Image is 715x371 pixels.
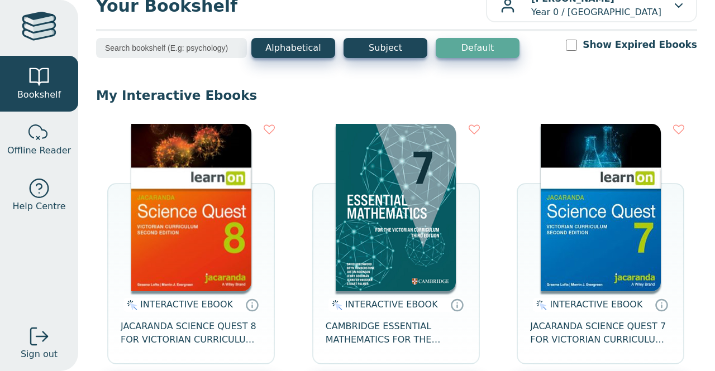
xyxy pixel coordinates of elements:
p: My Interactive Ebooks [96,87,697,104]
span: INTERACTIVE EBOOK [140,299,233,310]
button: Subject [344,38,427,58]
label: Show Expired Ebooks [583,38,697,52]
span: Bookshelf [17,88,61,102]
button: Default [436,38,519,58]
span: Offline Reader [7,144,71,157]
span: JACARANDA SCIENCE QUEST 8 FOR VICTORIAN CURRICULUM LEARNON 2E EBOOK [121,320,261,346]
a: Interactive eBooks are accessed online via the publisher’s portal. They contain interactive resou... [450,298,464,311]
img: interactive.svg [123,298,137,312]
input: Search bookshelf (E.g: psychology) [96,38,247,58]
button: Alphabetical [251,38,335,58]
a: Interactive eBooks are accessed online via the publisher’s portal. They contain interactive resou... [655,298,668,311]
img: interactive.svg [328,298,342,312]
span: Help Centre [12,200,65,213]
span: INTERACTIVE EBOOK [550,299,642,310]
span: CAMBRIDGE ESSENTIAL MATHEMATICS FOR THE VICTORIAN CURRICULUM YEAR 7 EBOOK 3E [326,320,466,346]
img: a4cdec38-c0cf-47c5-bca4-515c5eb7b3e9.png [336,124,456,291]
img: 329c5ec2-5188-ea11-a992-0272d098c78b.jpg [541,124,661,291]
img: fffb2005-5288-ea11-a992-0272d098c78b.png [131,124,251,291]
img: interactive.svg [533,298,547,312]
span: INTERACTIVE EBOOK [345,299,438,310]
span: Sign out [21,348,58,361]
span: JACARANDA SCIENCE QUEST 7 FOR VICTORIAN CURRICULUM LEARNON 2E EBOOK [530,320,671,346]
a: Interactive eBooks are accessed online via the publisher’s portal. They contain interactive resou... [245,298,259,311]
